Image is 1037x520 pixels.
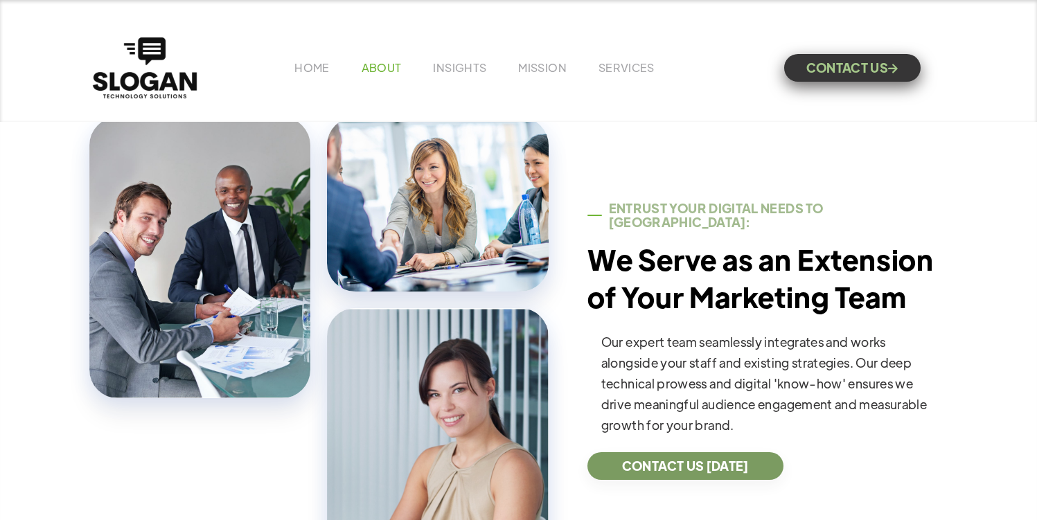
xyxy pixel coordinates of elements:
p: Our expert team seamlessly integrates and works alongside your staff and existing strategies. Our... [587,332,948,436]
span:  [888,64,898,73]
a: CONTACT US [784,54,921,82]
a: CONTACT US [DATE] [587,452,783,480]
a: ABOUT [362,60,402,75]
a: INSIGHTS [433,60,486,75]
a: home [89,34,200,102]
a: HOME [294,60,329,75]
h2: We Serve as an Extension of Your Marketing Team [587,240,941,315]
div: ENTRUST YOUR DIGITAL NEEDS TO [GEOGRAPHIC_DATA]: [609,201,948,229]
a: SERVICES [599,60,655,75]
a: MISSION [518,60,567,75]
